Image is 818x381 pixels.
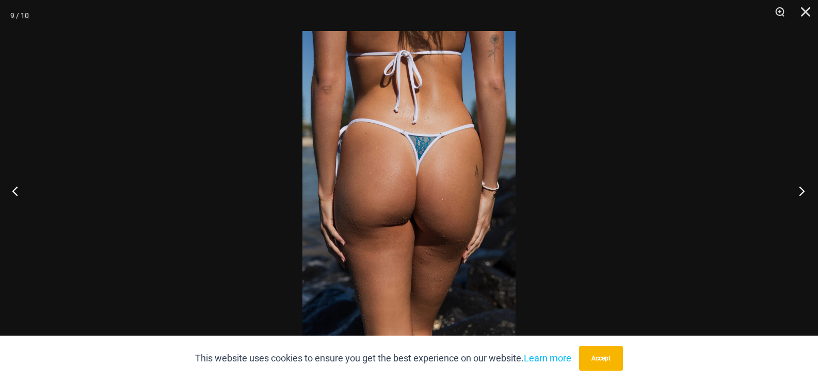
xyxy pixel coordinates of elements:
[579,346,623,371] button: Accept
[302,31,516,350] img: Waves Breaking Ocean 456 Bottom 01
[524,353,571,363] a: Learn more
[195,351,571,366] p: This website uses cookies to ensure you get the best experience on our website.
[10,8,29,23] div: 9 / 10
[779,165,818,217] button: Next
